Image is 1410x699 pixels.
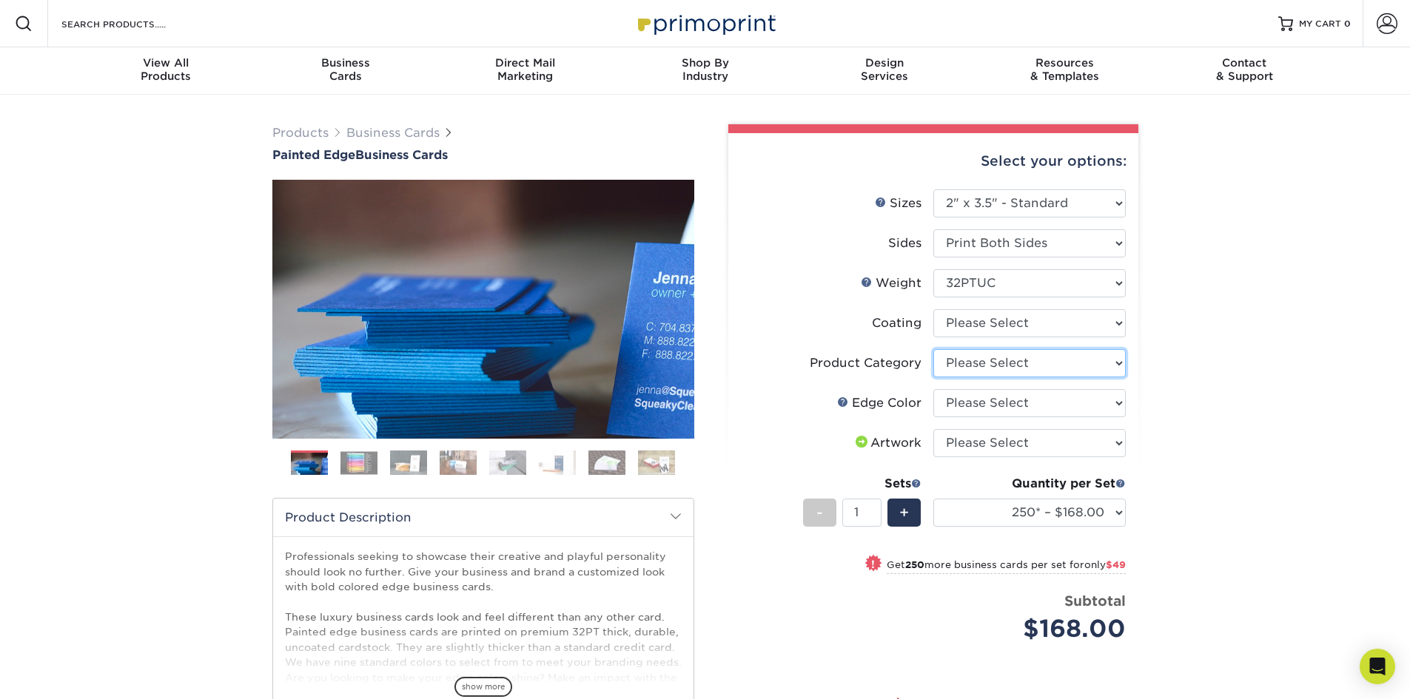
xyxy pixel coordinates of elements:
[1344,18,1351,29] span: 0
[272,148,694,162] h1: Business Cards
[740,133,1127,189] div: Select your options:
[615,56,795,83] div: Industry
[346,126,440,140] a: Business Cards
[435,47,615,95] a: Direct MailMarketing
[810,354,921,372] div: Product Category
[888,234,921,252] div: Sides
[435,56,615,83] div: Marketing
[944,611,1126,646] div: $168.00
[631,7,779,39] img: Primoprint
[905,559,924,570] strong: 250
[975,47,1155,95] a: Resources& Templates
[861,274,921,292] div: Weight
[872,314,921,332] div: Coating
[1106,559,1126,570] span: $49
[539,450,576,476] img: Business Cards 06
[76,47,256,95] a: View AllProducts
[1084,559,1126,570] span: only
[615,47,795,95] a: Shop ByIndustry
[899,502,909,524] span: +
[272,148,355,162] span: Painted Edge
[76,56,256,83] div: Products
[803,475,921,493] div: Sets
[272,126,329,140] a: Products
[489,450,526,476] img: Business Cards 05
[272,98,694,520] img: Painted Edge 01
[76,56,256,70] span: View All
[975,56,1155,83] div: & Templates
[871,556,875,572] span: !
[340,451,377,474] img: Business Cards 02
[454,677,512,697] span: show more
[1155,56,1335,83] div: & Support
[1360,649,1395,684] div: Open Intercom Messenger
[975,56,1155,70] span: Resources
[816,502,823,524] span: -
[1155,56,1335,70] span: Contact
[853,434,921,452] div: Artwork
[272,148,694,162] a: Painted EdgeBusiness Cards
[255,56,435,83] div: Cards
[1064,592,1126,609] strong: Subtotal
[291,445,328,482] img: Business Cards 01
[60,15,204,33] input: SEARCH PRODUCTS.....
[390,450,427,476] img: Business Cards 03
[435,56,615,70] span: Direct Mail
[795,47,975,95] a: DesignServices
[273,499,694,536] h2: Product Description
[440,450,477,476] img: Business Cards 04
[795,56,975,70] span: Design
[795,56,975,83] div: Services
[933,475,1126,493] div: Quantity per Set
[837,394,921,412] div: Edge Color
[588,450,625,476] img: Business Cards 07
[875,195,921,212] div: Sizes
[638,450,675,476] img: Business Cards 08
[255,47,435,95] a: BusinessCards
[887,559,1126,574] small: Get more business cards per set for
[255,56,435,70] span: Business
[1299,18,1341,30] span: MY CART
[1155,47,1335,95] a: Contact& Support
[615,56,795,70] span: Shop By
